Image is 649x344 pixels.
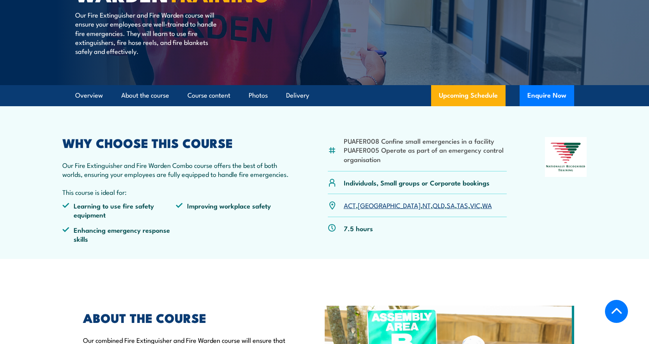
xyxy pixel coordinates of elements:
img: Nationally Recognised Training logo. [545,137,587,177]
a: Photos [249,85,268,106]
a: NT [423,200,431,210]
li: PUAFER005 Operate as part of an emergency control organisation [344,145,507,164]
a: SA [447,200,455,210]
h2: WHY CHOOSE THIS COURSE [62,137,290,148]
a: VIC [470,200,480,210]
p: Individuals, Small groups or Corporate bookings [344,178,490,187]
h2: ABOUT THE COURSE [83,312,289,323]
p: Our Fire Extinguisher and Fire Warden course will ensure your employees are well-trained to handl... [75,10,218,56]
p: , , , , , , , [344,201,492,210]
li: PUAFER008 Confine small emergencies in a facility [344,136,507,145]
li: Learning to use fire safety equipment [62,201,176,219]
a: [GEOGRAPHIC_DATA] [358,200,421,210]
a: ACT [344,200,356,210]
a: Upcoming Schedule [431,85,506,106]
a: WA [482,200,492,210]
a: QLD [433,200,445,210]
p: This course is ideal for: [62,187,290,196]
a: TAS [457,200,468,210]
a: Overview [75,85,103,106]
button: Enquire Now [520,85,574,106]
li: Improving workplace safety [176,201,290,219]
p: Our Fire Extinguisher and Fire Warden Combo course offers the best of both worlds, ensuring your ... [62,160,290,179]
a: Delivery [286,85,309,106]
p: 7.5 hours [344,224,373,233]
a: About the course [121,85,169,106]
li: Enhancing emergency response skills [62,225,176,244]
a: Course content [187,85,230,106]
